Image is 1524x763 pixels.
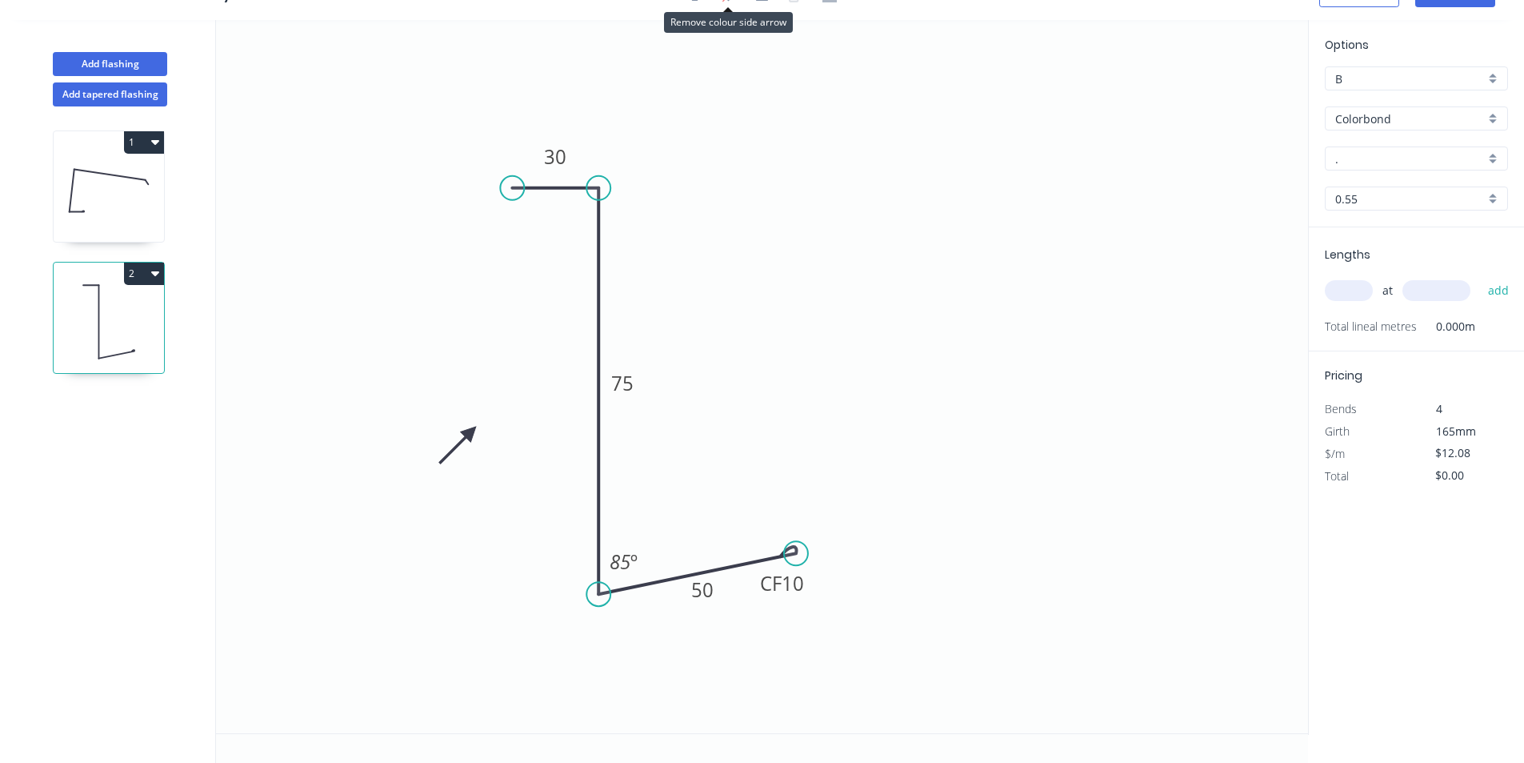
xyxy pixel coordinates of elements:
input: Thickness [1335,191,1485,207]
span: Bends [1325,401,1357,416]
button: Add flashing [53,52,167,76]
span: Lengths [1325,247,1370,263]
tspan: 30 [544,143,566,170]
span: at [1382,279,1393,302]
span: Total lineal metres [1325,315,1417,338]
tspan: 50 [691,576,714,603]
span: Girth [1325,424,1350,439]
tspan: 85 [610,548,630,575]
input: Material [1335,110,1485,127]
button: 2 [124,263,164,285]
span: 4 [1436,401,1442,416]
input: Price level [1335,70,1485,87]
button: add [1480,277,1518,304]
button: 1 [124,131,164,154]
tspan: 75 [611,370,634,396]
input: Colour [1335,151,1485,167]
span: Pricing [1325,367,1362,384]
div: Remove colour side arrow [664,12,793,33]
span: Total [1325,468,1349,484]
tspan: CF [760,570,782,596]
span: $/m [1325,446,1345,461]
span: 165mm [1436,424,1476,439]
button: Add tapered flashing [53,82,167,106]
tspan: 10 [782,570,804,596]
span: 0.000m [1417,315,1475,338]
svg: 0 [216,20,1308,733]
tspan: º [630,548,638,575]
span: Options [1325,37,1369,53]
